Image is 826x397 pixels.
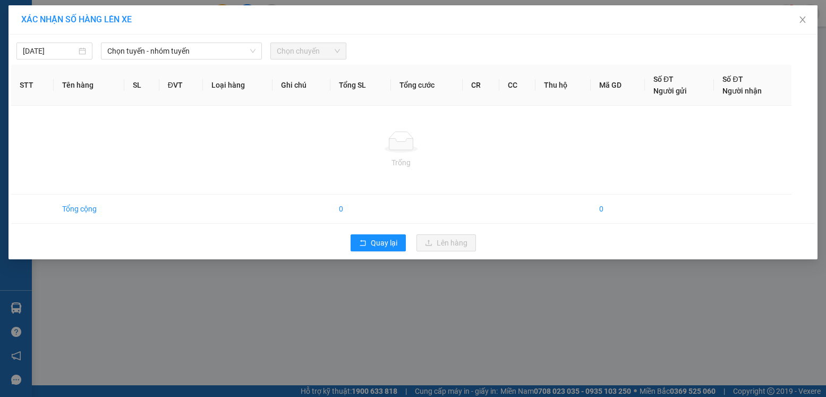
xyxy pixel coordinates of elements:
[84,17,143,30] span: Bến xe [GEOGRAPHIC_DATA]
[653,75,674,83] span: Số ĐT
[107,43,256,59] span: Chọn tuyến - nhóm tuyến
[3,77,65,83] span: In ngày:
[788,5,818,35] button: Close
[416,234,476,251] button: uploadLên hàng
[591,195,645,224] td: 0
[722,87,762,95] span: Người nhận
[273,65,331,106] th: Ghi chú
[203,65,272,106] th: Loại hàng
[124,65,159,106] th: SL
[23,45,76,57] input: 14/10/2025
[535,65,591,106] th: Thu hộ
[653,87,687,95] span: Người gửi
[84,32,146,45] span: 01 Võ Văn Truyện, KP.1, Phường 2
[84,47,130,54] span: Hotline: 19001152
[21,14,132,24] span: XÁC NHẬN SỐ HÀNG LÊN XE
[463,65,499,106] th: CR
[11,65,54,106] th: STT
[722,75,743,83] span: Số ĐT
[250,48,256,54] span: down
[4,6,51,53] img: logo
[351,234,406,251] button: rollbackQuay lại
[20,157,783,168] div: Trống
[277,43,340,59] span: Chọn chuyến
[23,77,65,83] span: 07:13:17 [DATE]
[391,65,463,106] th: Tổng cước
[591,65,645,106] th: Mã GD
[159,65,203,106] th: ĐVT
[371,237,397,249] span: Quay lại
[29,57,130,66] span: -----------------------------------------
[54,65,124,106] th: Tên hàng
[84,6,146,15] strong: ĐỒNG PHƯỚC
[499,65,536,106] th: CC
[54,195,124,224] td: Tổng cộng
[53,67,112,75] span: VPDS1410250004
[359,239,367,248] span: rollback
[798,15,807,24] span: close
[330,65,391,106] th: Tổng SL
[3,69,112,75] span: [PERSON_NAME]:
[330,195,391,224] td: 0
